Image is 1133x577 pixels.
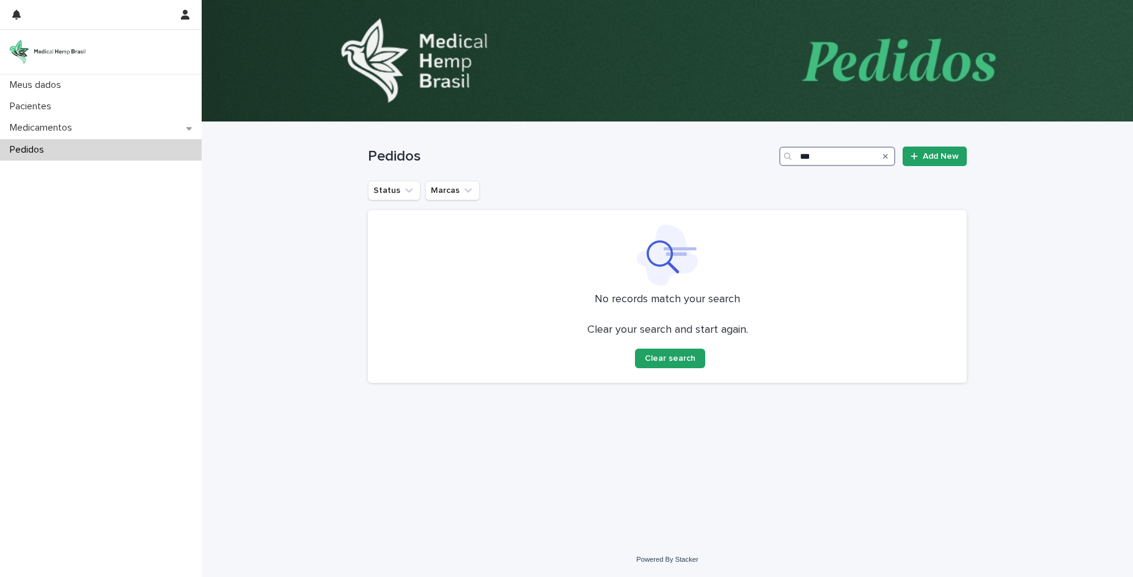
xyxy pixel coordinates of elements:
p: Meus dados [5,79,71,91]
span: Clear search [645,354,695,363]
p: Pedidos [5,144,54,156]
p: Clear your search and start again. [587,324,748,337]
input: Search [779,147,895,166]
button: Clear search [635,349,705,368]
h1: Pedidos [368,148,774,165]
button: Marcas [425,181,480,200]
button: Status [368,181,420,200]
span: Add New [923,152,959,161]
a: Powered By Stacker [636,556,698,563]
img: 4UqDjhnrSSm1yqNhTQ7x [10,40,86,64]
p: Pacientes [5,101,61,112]
p: Medicamentos [5,122,82,134]
a: Add New [903,147,967,166]
p: No records match your search [383,293,952,307]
